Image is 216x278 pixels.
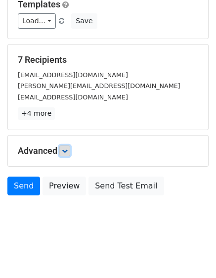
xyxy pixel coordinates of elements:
[71,13,97,29] button: Save
[88,177,164,195] a: Send Test Email
[18,107,55,120] a: +4 more
[7,177,40,195] a: Send
[18,54,198,65] h5: 7 Recipients
[18,93,128,101] small: [EMAIL_ADDRESS][DOMAIN_NAME]
[167,231,216,278] iframe: Chat Widget
[43,177,86,195] a: Preview
[167,231,216,278] div: Chat-Widget
[18,145,198,156] h5: Advanced
[18,71,128,79] small: [EMAIL_ADDRESS][DOMAIN_NAME]
[18,82,180,90] small: [PERSON_NAME][EMAIL_ADDRESS][DOMAIN_NAME]
[18,13,56,29] a: Load...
